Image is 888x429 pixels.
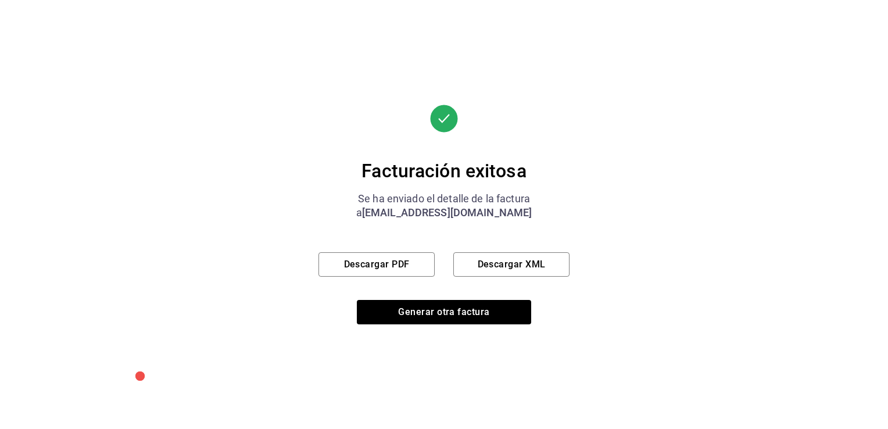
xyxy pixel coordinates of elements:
button: Descargar PDF [318,252,435,277]
div: Facturación exitosa [318,159,570,183]
button: Generar otra factura [357,300,531,324]
div: a [318,206,570,220]
div: Se ha enviado el detalle de la factura [318,192,570,206]
button: Descargar XML [453,252,570,277]
span: [EMAIL_ADDRESS][DOMAIN_NAME] [362,206,532,219]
